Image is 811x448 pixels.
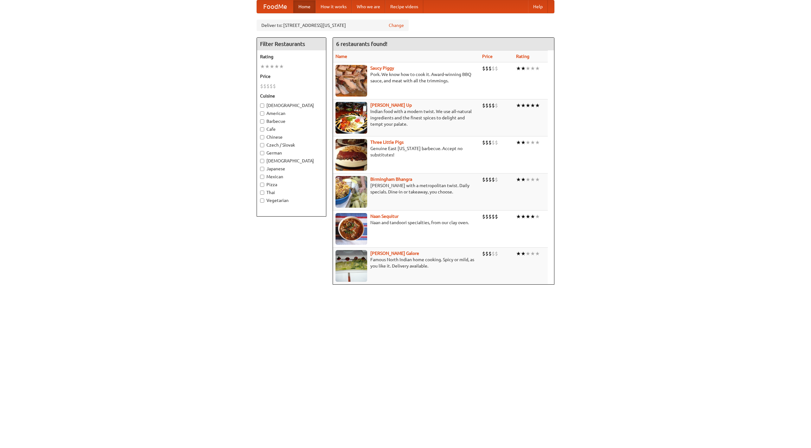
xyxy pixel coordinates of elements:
[492,176,495,183] li: $
[530,250,535,257] li: ★
[260,189,323,196] label: Thai
[370,214,399,219] b: Naan Sequitur
[260,166,323,172] label: Japanese
[526,102,530,109] li: ★
[485,213,489,220] li: $
[316,0,352,13] a: How it works
[335,250,367,282] img: currygalore.jpg
[260,118,323,124] label: Barbecue
[489,250,492,257] li: $
[521,250,526,257] li: ★
[260,183,264,187] input: Pizza
[521,65,526,72] li: ★
[370,251,419,256] a: [PERSON_NAME] Galore
[482,102,485,109] li: $
[530,213,535,220] li: ★
[485,176,489,183] li: $
[260,102,323,109] label: [DEMOGRAPHIC_DATA]
[516,139,521,146] li: ★
[335,102,367,134] img: curryup.jpg
[535,102,540,109] li: ★
[482,250,485,257] li: $
[482,176,485,183] li: $
[516,65,521,72] li: ★
[370,103,412,108] a: [PERSON_NAME] Up
[530,65,535,72] li: ★
[492,102,495,109] li: $
[335,65,367,97] img: saucy.jpg
[492,213,495,220] li: $
[335,219,477,226] p: Naan and tandoori specialties, from our clay oven.
[489,176,492,183] li: $
[335,213,367,245] img: naansequitur.jpg
[260,135,264,139] input: Chinese
[266,83,270,90] li: $
[495,65,498,72] li: $
[260,126,323,132] label: Cafe
[279,63,284,70] li: ★
[526,213,530,220] li: ★
[293,0,316,13] a: Home
[260,83,263,90] li: $
[370,140,404,145] a: Three Little Pigs
[270,63,274,70] li: ★
[385,0,423,13] a: Recipe videos
[485,250,489,257] li: $
[260,142,323,148] label: Czech / Slovak
[336,41,387,47] ng-pluralize: 6 restaurants found!
[489,213,492,220] li: $
[482,213,485,220] li: $
[489,65,492,72] li: $
[260,63,265,70] li: ★
[521,176,526,183] li: ★
[335,108,477,127] p: Indian food with a modern twist. We use all-natural ingredients and the finest spices to delight ...
[260,104,264,108] input: [DEMOGRAPHIC_DATA]
[260,54,323,60] h5: Rating
[495,176,498,183] li: $
[263,83,266,90] li: $
[495,213,498,220] li: $
[260,158,323,164] label: [DEMOGRAPHIC_DATA]
[530,176,535,183] li: ★
[260,181,323,188] label: Pizza
[516,176,521,183] li: ★
[530,139,535,146] li: ★
[260,143,264,147] input: Czech / Slovak
[335,182,477,195] p: [PERSON_NAME] with a metropolitan twist. Daily specials. Dine-in or takeaway, you choose.
[260,159,264,163] input: [DEMOGRAPHIC_DATA]
[260,111,264,116] input: American
[260,151,264,155] input: German
[482,139,485,146] li: $
[485,102,489,109] li: $
[516,213,521,220] li: ★
[489,102,492,109] li: $
[260,174,323,180] label: Mexican
[260,119,264,123] input: Barbecue
[535,65,540,72] li: ★
[335,256,477,269] p: Famous North Indian home cooking. Spicy or mild, as you like it. Delivery available.
[521,102,526,109] li: ★
[521,139,526,146] li: ★
[528,0,548,13] a: Help
[370,177,412,182] a: Birmingham Bhangra
[535,213,540,220] li: ★
[489,139,492,146] li: $
[260,73,323,79] h5: Price
[260,199,264,203] input: Vegetarian
[260,93,323,99] h5: Cuisine
[260,197,323,204] label: Vegetarian
[516,54,529,59] a: Rating
[485,65,489,72] li: $
[370,66,394,71] a: Saucy Piggy
[526,250,530,257] li: ★
[495,250,498,257] li: $
[526,139,530,146] li: ★
[260,127,264,131] input: Cafe
[265,63,270,70] li: ★
[335,176,367,208] img: bhangra.jpg
[335,139,367,171] img: littlepigs.jpg
[352,0,385,13] a: Who we are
